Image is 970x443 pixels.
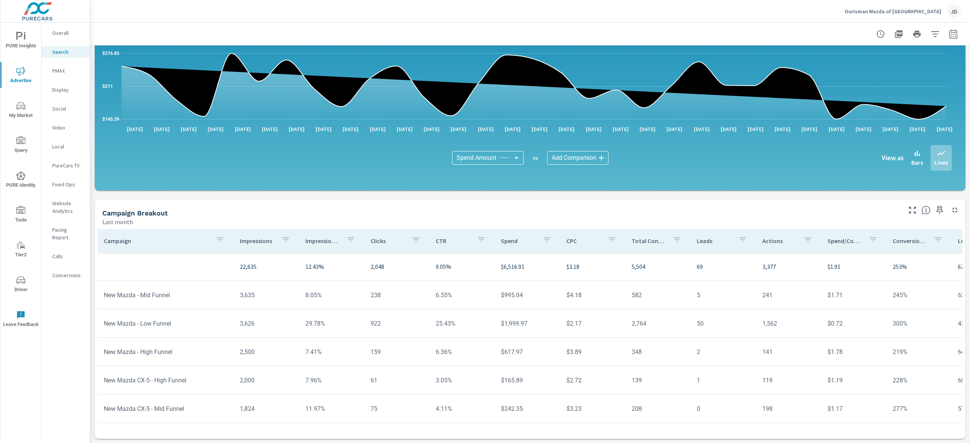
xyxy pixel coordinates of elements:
p: [DATE] [796,125,823,133]
span: Tools [3,206,39,225]
td: 159 [365,342,430,362]
p: [DATE] [769,125,796,133]
p: $6,516.91 [501,262,554,271]
div: Add Comparison [547,151,609,165]
td: $242.35 [495,399,560,418]
td: 228% [887,371,952,390]
td: 29.78% [299,314,365,333]
p: [DATE] [661,125,688,133]
td: $1.78 [821,342,887,362]
p: Pacing Report [52,226,84,241]
td: 2,764 [626,314,691,333]
td: 0 [691,399,756,418]
span: My Market [3,101,39,120]
button: Minimize Widget [949,204,961,216]
td: 2,000 [234,371,299,390]
p: Leads [697,237,732,245]
p: Search [52,48,84,56]
p: [DATE] [877,125,904,133]
p: 12.43% [305,262,358,271]
text: $211 [102,84,113,89]
p: 3,377 [762,262,815,271]
td: New Mazda - Low Funnel [98,314,234,333]
span: Tier2 [3,241,39,259]
button: Print Report [909,27,925,42]
td: 4.11% [430,399,495,418]
div: PMAX [42,65,90,76]
td: $3.89 [560,342,626,362]
span: Save this to your personalized report [934,204,946,216]
p: [DATE] [337,125,364,133]
span: Spend Amount [457,154,496,162]
td: $0.72 [821,314,887,333]
p: [DATE] [391,125,418,133]
span: Advertise [3,67,39,85]
p: Display [52,86,84,94]
td: 208 [626,399,691,418]
p: [DATE] [202,125,229,133]
div: Local [42,141,90,152]
p: PureCars TV [52,162,84,169]
td: 277% [887,399,952,418]
td: $995.04 [495,285,560,305]
div: PureCars TV [42,160,90,171]
span: PURE Insights [3,32,39,50]
td: 119 [756,371,821,390]
button: Select Date Range [946,27,961,42]
div: Pacing Report [42,224,90,243]
td: 198 [756,399,821,418]
p: [DATE] [904,125,931,133]
td: 2,500 [234,342,299,362]
p: [DATE] [742,125,769,133]
td: 1,562 [756,314,821,333]
p: Social [52,105,84,112]
p: Ourisman Mazda of [GEOGRAPHIC_DATA] [845,8,941,15]
td: New Mazda CX-5 - Mid Funnel [98,399,234,418]
div: Display [42,84,90,95]
td: 1,824 [234,399,299,418]
td: 50 [691,314,756,333]
td: 75 [365,399,430,418]
td: $4.18 [560,285,626,305]
p: Fixed Ops [52,181,84,188]
td: 1 [691,371,756,390]
td: New Mazda - Mid Funnel [98,285,234,305]
p: Total Conversions [632,237,666,245]
span: Add Comparison [552,154,596,162]
div: nav menu [0,23,41,336]
div: Website Analytics [42,198,90,217]
td: $165.89 [495,371,560,390]
td: $1.19 [821,371,887,390]
span: PURE Identity [3,171,39,190]
p: [DATE] [365,125,391,133]
div: Fixed Ops [42,179,90,190]
p: Video [52,124,84,131]
td: $1.17 [821,399,887,418]
p: vs [524,154,547,161]
p: 9.05% [436,262,489,271]
td: $3.23 [560,399,626,418]
p: Actions [762,237,797,245]
td: New Mazda - High Funnel [98,342,234,362]
p: Campaign [104,237,210,245]
div: Spend Amount [452,151,524,165]
td: 245% [887,285,952,305]
button: Apply Filters [928,27,943,42]
p: 69 [697,262,750,271]
p: [DATE] [634,125,661,133]
td: $1,999.97 [495,314,560,333]
td: 2 [691,342,756,362]
td: 348 [626,342,691,362]
p: [DATE] [310,125,337,133]
div: Social [42,103,90,114]
td: 11.97% [299,399,365,418]
td: 8.05% [299,285,365,305]
text: $145.39 [102,117,119,122]
p: [DATE] [580,125,607,133]
p: $3.18 [566,262,620,271]
p: [DATE] [850,125,877,133]
p: Bars [911,158,923,167]
p: Website Analytics [52,200,84,215]
p: [DATE] [445,125,472,133]
p: Lines [934,158,948,167]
